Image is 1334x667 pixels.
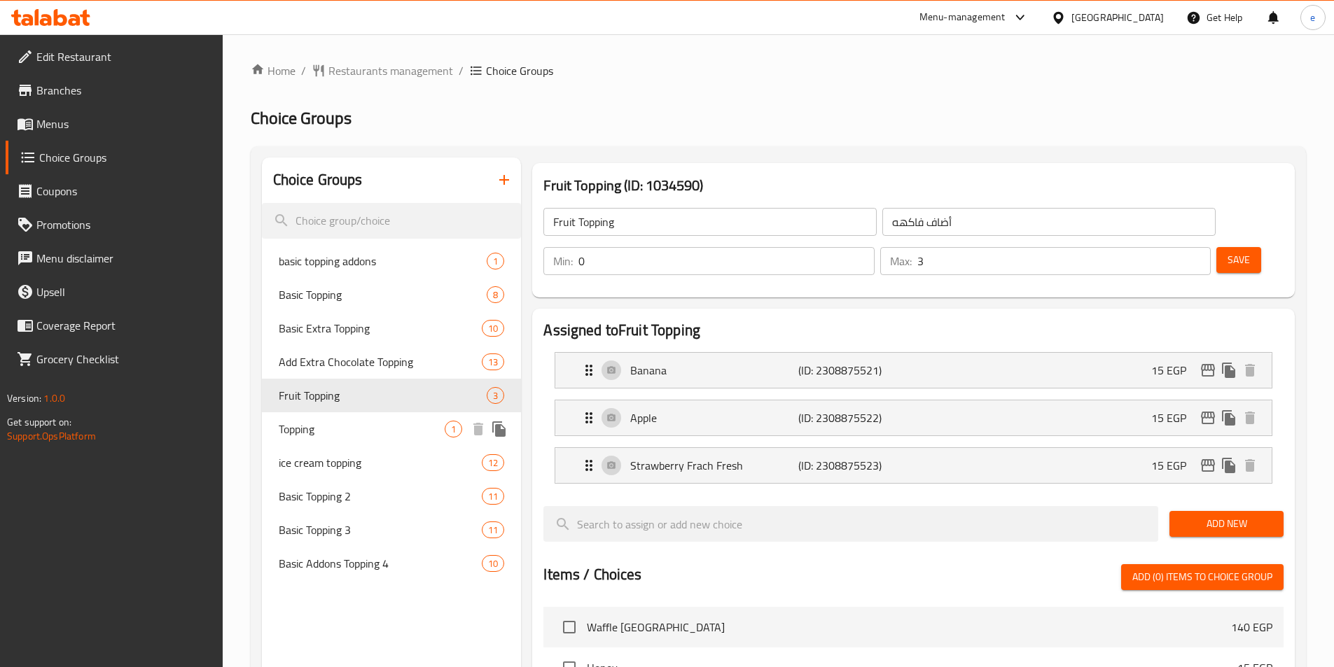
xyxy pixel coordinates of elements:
div: Basic Extra Topping10 [262,311,522,345]
a: Support.OpsPlatform [7,427,96,445]
span: Restaurants management [328,62,453,79]
span: 1.0.0 [43,389,65,407]
p: Apple [630,409,798,426]
button: Add (0) items to choice group [1121,564,1284,590]
div: Fruit Topping3 [262,379,522,412]
span: 1 [445,423,461,436]
a: Home [251,62,296,79]
span: Upsell [36,283,211,300]
p: 15 EGP [1151,409,1197,426]
a: Choice Groups [6,141,223,174]
h2: Items / Choices [543,564,641,585]
li: Expand [543,394,1284,442]
div: Choices [482,353,504,370]
span: basic topping addons [279,253,487,269]
div: Choices [482,521,504,538]
span: 11 [482,490,503,503]
div: Basic Topping 211 [262,479,522,513]
div: Basic Addons Topping 410 [262,547,522,580]
button: Add New [1169,511,1284,537]
a: Menu disclaimer [6,241,223,275]
button: Save [1216,247,1261,273]
span: Basic Topping 3 [279,521,482,538]
p: Banana [630,362,798,379]
div: Add Extra Chocolate Topping13 [262,345,522,379]
span: Promotions [36,216,211,233]
button: duplicate [1218,455,1239,476]
a: Coverage Report [6,309,223,342]
p: (ID: 2308875523) [798,457,910,474]
span: Grocery Checklist [36,351,211,367]
span: Version: [7,389,41,407]
button: delete [1239,360,1260,381]
a: Upsell [6,275,223,309]
button: edit [1197,407,1218,428]
li: / [301,62,306,79]
button: delete [468,419,489,440]
span: Waffle [GEOGRAPHIC_DATA] [587,619,1231,636]
p: Strawberry Frach Fresh [630,457,798,474]
span: 3 [487,389,503,402]
span: Coverage Report [36,317,211,334]
button: duplicate [1218,407,1239,428]
p: Min: [553,253,573,269]
div: Choices [445,421,462,437]
nav: breadcrumb [251,62,1306,79]
span: e [1310,10,1315,25]
input: search [262,203,522,239]
div: Basic Topping8 [262,278,522,311]
span: Basic Addons Topping 4 [279,555,482,572]
span: 12 [482,456,503,470]
div: Topping1deleteduplicate [262,412,522,446]
span: 8 [487,288,503,302]
span: 1 [487,255,503,268]
span: Choice Groups [486,62,553,79]
h2: Choice Groups [273,169,363,190]
a: Menus [6,107,223,141]
span: Add New [1181,515,1272,533]
span: Save [1228,251,1250,269]
div: [GEOGRAPHIC_DATA] [1071,10,1164,25]
div: Choices [487,286,504,303]
span: Choice Groups [39,149,211,166]
p: 15 EGP [1151,362,1197,379]
p: 15 EGP [1151,457,1197,474]
span: Menus [36,115,211,132]
p: (ID: 2308875521) [798,362,910,379]
div: Basic Topping 311 [262,513,522,547]
p: (ID: 2308875522) [798,409,910,426]
div: Choices [482,555,504,572]
span: 13 [482,356,503,369]
div: Choices [487,387,504,404]
div: Choices [482,488,504,505]
span: Menu disclaimer [36,250,211,267]
span: Get support on: [7,413,71,431]
span: Add Extra Chocolate Topping [279,353,482,370]
a: Coupons [6,174,223,208]
span: Select choice [555,612,584,642]
div: Expand [555,353,1272,388]
span: Coupons [36,183,211,199]
h2: Assigned to Fruit Topping [543,320,1284,341]
span: ice cream topping [279,454,482,471]
div: Menu-management [919,9,1006,26]
span: Basic Extra Topping [279,320,482,337]
a: Edit Restaurant [6,40,223,73]
button: edit [1197,455,1218,476]
button: duplicate [489,419,510,440]
span: 11 [482,524,503,537]
a: Grocery Checklist [6,342,223,376]
input: search [543,506,1158,542]
li: Expand [543,442,1284,489]
a: Promotions [6,208,223,241]
span: Basic Topping 2 [279,488,482,505]
p: 140 EGP [1231,619,1272,636]
li: Expand [543,346,1284,394]
button: delete [1239,407,1260,428]
div: Choices [487,253,504,269]
div: Choices [482,454,504,471]
span: Topping [279,421,445,437]
li: / [459,62,464,79]
h3: Fruit Topping (ID: 1034590) [543,174,1284,197]
span: Basic Topping [279,286,487,303]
